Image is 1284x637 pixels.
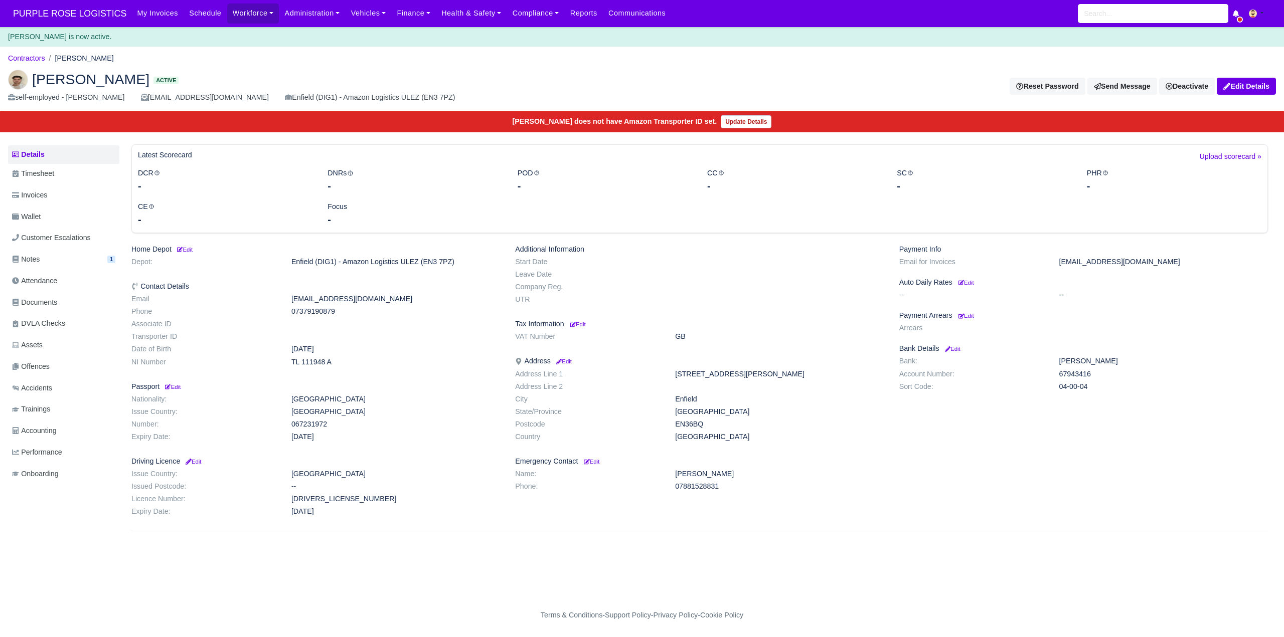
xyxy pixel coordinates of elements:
[508,283,668,291] dt: Company Reg.
[508,470,668,478] dt: Name:
[184,4,227,23] a: Schedule
[131,457,500,466] h6: Driving Licence
[1087,179,1261,193] div: -
[899,344,1268,353] h6: Bank Details
[668,470,891,478] dd: [PERSON_NAME]
[1079,167,1269,193] div: PHR
[284,295,508,303] dd: [EMAIL_ADDRESS][DOMAIN_NAME]
[12,168,54,179] span: Timesheet
[284,345,508,353] dd: [DATE]
[668,407,891,416] dd: [GEOGRAPHIC_DATA]
[131,382,500,391] h6: Passport
[892,357,1052,365] dt: Bank:
[1217,78,1276,95] a: Edit Details
[508,382,668,391] dt: Address Line 2
[584,459,599,465] small: Edit
[582,457,599,465] a: Edit
[131,245,500,254] h6: Home Depot
[124,495,284,503] dt: Licence Number:
[899,245,1268,254] h6: Payment Info
[45,53,114,64] li: [PERSON_NAME]
[12,382,52,394] span: Accidents
[508,482,668,491] dt: Phone:
[124,258,284,266] dt: Depot:
[8,378,119,398] a: Accidents
[12,447,62,458] span: Performance
[124,470,284,478] dt: Issue Country:
[899,278,1268,287] h6: Auto Daily Rates
[508,395,668,403] dt: City
[356,609,928,621] div: - - -
[12,361,50,372] span: Offences
[668,332,891,341] dd: GB
[899,311,1268,320] h6: Payment Arrears
[284,507,508,516] dd: [DATE]
[12,339,43,351] span: Assets
[892,291,1052,299] dt: --
[130,201,320,227] div: CE
[668,370,891,378] dd: [STREET_ADDRESS][PERSON_NAME]
[284,495,508,503] dd: [DRIVERS_LICENSE_NUMBER]
[897,179,1071,193] div: -
[124,320,284,328] dt: Associate ID
[603,4,672,23] a: Communications
[284,470,508,478] dd: [GEOGRAPHIC_DATA]
[515,245,884,254] h6: Additional Information
[1052,291,1275,299] dd: --
[8,145,119,164] a: Details
[1052,370,1275,378] dd: 67943416
[8,271,119,291] a: Attendance
[515,357,884,365] h6: Address
[700,611,743,619] a: Cookie Policy
[164,384,181,390] small: Edit
[12,211,41,223] span: Wallet
[8,421,119,441] a: Accounting
[284,395,508,403] dd: [GEOGRAPHIC_DATA]
[284,258,508,266] dd: Enfield (DIG1) - Amazon Logistics ULEZ (EN3 7PZ)
[153,77,179,84] span: Active
[555,357,572,365] a: Edit
[668,395,891,403] dd: Enfield
[124,358,284,366] dt: NI Number
[8,335,119,355] a: Assets
[12,189,47,201] span: Invoices
[8,207,119,227] a: Wallet
[176,245,193,253] a: Edit
[12,468,59,480] span: Onboarding
[889,167,1079,193] div: SC
[12,275,57,287] span: Attendance
[391,4,436,23] a: Finance
[124,332,284,341] dt: Transporter ID
[707,179,882,193] div: -
[1010,78,1085,95] button: Reset Password
[508,270,668,279] dt: Leave Date
[184,459,201,465] small: Edit
[515,320,884,328] h6: Tax Information
[130,167,320,193] div: DCR
[12,403,50,415] span: Trainings
[284,433,508,441] dd: [DATE]
[1234,589,1284,637] iframe: Chat Widget
[176,247,193,253] small: Edit
[8,399,119,419] a: Trainings
[346,4,392,23] a: Vehicles
[328,213,502,227] div: -
[508,295,668,304] dt: UTR
[507,4,565,23] a: Compliance
[508,433,668,441] dt: Country
[320,201,510,227] div: Focus
[12,318,65,329] span: DVLA Checks
[124,433,284,441] dt: Expiry Date:
[8,4,131,24] a: PURPLE ROSE LOGISTICS
[285,92,455,103] div: Enfield (DIG1) - Amazon Logistics ULEZ (EN3 7PZ)
[958,280,974,286] small: Edit
[124,507,284,516] dt: Expiry Date:
[555,358,572,364] small: Edit
[1159,78,1215,95] a: Deactivate
[1,62,1283,112] div: Eyad Alabboud
[284,358,508,366] dd: TL 111948 A
[943,344,960,352] a: Edit
[320,167,510,193] div: DNRs
[565,4,603,23] a: Reports
[8,164,119,183] a: Timesheet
